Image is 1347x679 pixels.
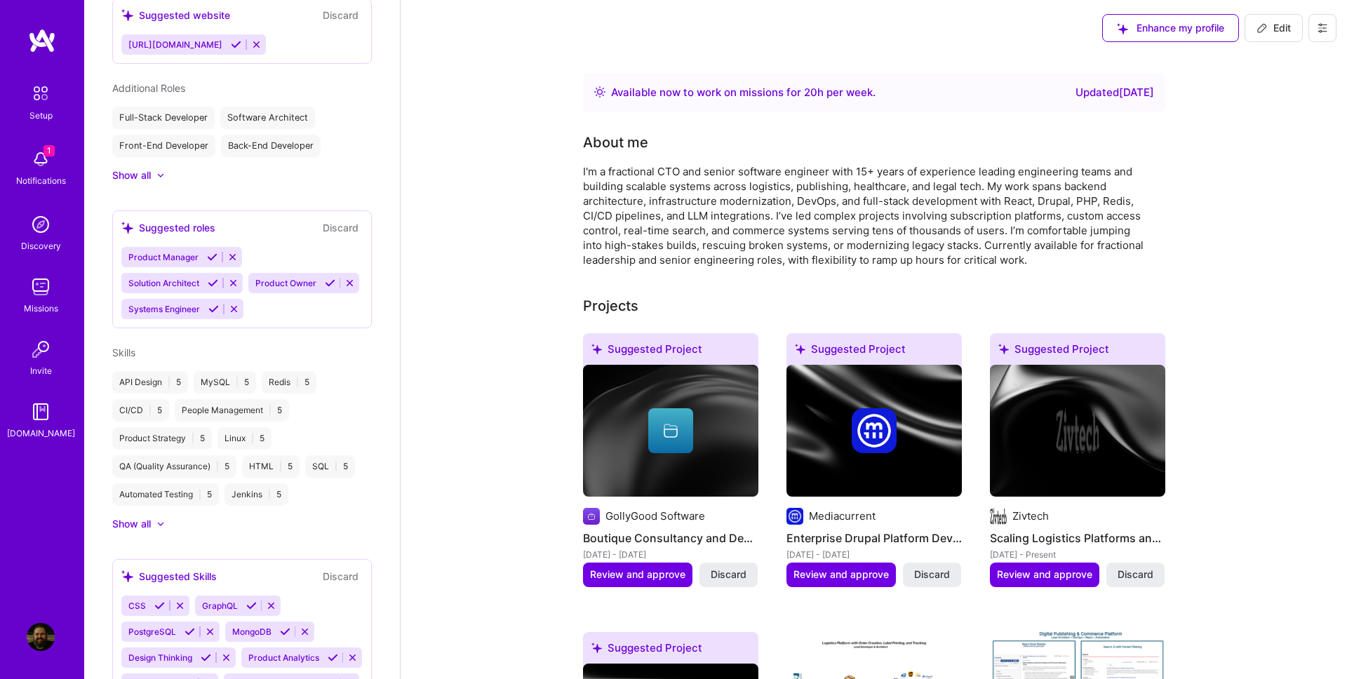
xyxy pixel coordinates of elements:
span: Systems Engineer [128,304,200,314]
span: Review and approve [793,567,889,581]
i: icon SuggestedTeams [591,344,602,354]
div: MySQL 5 [194,371,256,394]
button: Discard [319,568,363,584]
img: setup [26,79,55,108]
div: Zivtech [1012,509,1049,523]
i: Reject [229,304,239,314]
button: Discard [319,7,363,23]
button: Edit [1245,14,1303,42]
i: Reject [347,652,358,663]
i: icon SuggestedTeams [121,570,133,582]
button: Review and approve [583,563,692,586]
img: logo [28,28,56,53]
span: Product Owner [255,278,316,288]
i: Accept [280,626,290,637]
div: Updated [DATE] [1075,84,1154,101]
div: Suggested Project [583,333,758,370]
span: | [296,377,299,388]
img: Invite [27,335,55,363]
img: bell [27,145,55,173]
div: Software Architect [220,107,315,129]
div: Mediacurrent [809,509,876,523]
div: Show all [112,168,151,182]
div: [DOMAIN_NAME] [7,426,75,441]
span: | [236,377,239,388]
img: guide book [27,398,55,426]
div: [DATE] - Present [990,547,1165,562]
i: Accept [154,600,165,611]
span: MongoDB [232,626,272,637]
span: | [279,461,282,472]
button: Discard [319,220,363,236]
i: icon SuggestedTeams [998,344,1009,354]
div: Linux 5 [217,427,272,450]
span: Product Manager [128,252,199,262]
i: Reject [251,39,262,50]
div: SQL 5 [305,455,355,478]
div: Product Strategy 5 [112,427,212,450]
span: 1 [43,145,55,156]
img: cover [583,365,758,497]
span: Discard [914,567,950,581]
img: Company logo [990,508,1007,525]
span: Review and approve [590,567,685,581]
div: API Design 5 [112,371,188,394]
button: Discard [699,563,758,586]
i: Reject [227,252,238,262]
img: Company logo [786,508,803,525]
div: Back-End Developer [221,135,321,157]
span: GraphQL [202,600,238,611]
div: Invite [30,363,52,378]
div: Automated Testing 5 [112,483,219,506]
i: icon SuggestedTeams [121,9,133,21]
img: Company logo [852,408,897,453]
i: Accept [325,278,335,288]
span: Additional Roles [112,82,185,94]
div: Redis 5 [262,371,316,394]
div: About me [583,132,648,153]
div: Suggested Project [786,333,962,370]
i: Reject [266,600,276,611]
i: Accept [207,252,217,262]
i: Reject [344,278,355,288]
img: teamwork [27,273,55,301]
div: I'm a fractional CTO and senior software engineer with 15+ years of experience leading engineerin... [583,164,1144,267]
button: Review and approve [786,563,896,586]
div: People Management 5 [175,399,289,422]
i: Reject [300,626,310,637]
div: Missions [24,301,58,316]
h4: Scaling Logistics Platforms and Modernizing Systems [990,529,1165,547]
img: cover [786,365,962,497]
div: Front-End Developer [112,135,215,157]
div: Suggested Project [990,333,1165,370]
span: | [216,461,219,472]
div: Projects [583,295,638,316]
div: Suggested website [121,8,230,22]
img: Company logo [583,508,600,525]
img: Company logo [1055,408,1100,453]
i: icon SuggestedTeams [795,344,805,354]
i: Reject [175,600,185,611]
span: Discard [711,567,746,581]
i: Reject [221,652,232,663]
i: icon SuggestedTeams [121,222,133,234]
span: | [268,489,271,500]
img: discovery [27,210,55,238]
span: PostgreSQL [128,626,176,637]
h4: Boutique Consultancy and DevOps Solutions [583,529,758,547]
span: | [168,377,170,388]
span: Product Analytics [248,652,319,663]
span: | [269,405,272,416]
div: [DATE] - [DATE] [583,547,758,562]
a: User Avatar [23,623,58,651]
span: Edit [1256,21,1291,35]
div: QA (Quality Assurance) 5 [112,455,236,478]
i: Accept [246,600,257,611]
span: | [192,433,194,444]
img: cover [990,365,1165,497]
div: Jenkins 5 [224,483,288,506]
div: Full-Stack Developer [112,107,215,129]
div: CI/CD 5 [112,399,169,422]
span: 20 [804,86,817,99]
i: Accept [208,304,219,314]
